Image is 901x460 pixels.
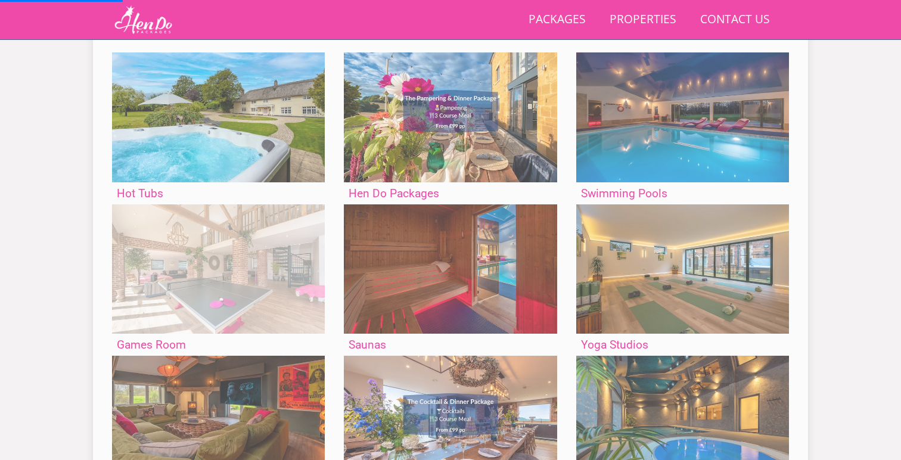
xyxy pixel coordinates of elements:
a: Contact Us [695,7,775,33]
h3: Games Room [117,338,320,351]
h3: Hen Do Packages [349,187,552,200]
img: 'Hen Do Packages' - Large Group Accommodation Holiday Ideas [344,52,557,182]
a: 'Hot Tubs' - Large Group Accommodation Holiday Ideas Hot Tubs [112,52,325,204]
img: Hen Do Packages [112,5,175,35]
a: 'Yoga Studios' - Large Group Accommodation Holiday Ideas Yoga Studios [576,204,789,356]
a: 'Saunas' - Large Group Accommodation Holiday Ideas Saunas [344,204,557,356]
img: 'Saunas' - Large Group Accommodation Holiday Ideas [344,204,557,334]
a: 'Swimming Pools' - Large Group Accommodation Holiday Ideas Swimming Pools [576,52,789,204]
img: 'Hot Tubs' - Large Group Accommodation Holiday Ideas [112,52,325,182]
a: Packages [524,7,591,33]
img: 'Yoga Studios' - Large Group Accommodation Holiday Ideas [576,204,789,334]
h3: Yoga Studios [581,338,784,351]
img: 'Games Room' - Large Group Accommodation Holiday Ideas [112,204,325,334]
a: 'Hen Do Packages' - Large Group Accommodation Holiday Ideas Hen Do Packages [344,52,557,204]
a: Properties [605,7,681,33]
h3: Swimming Pools [581,187,784,200]
h3: Hot Tubs [117,187,320,200]
img: 'Swimming Pools' - Large Group Accommodation Holiday Ideas [576,52,789,182]
a: 'Games Room' - Large Group Accommodation Holiday Ideas Games Room [112,204,325,356]
h3: Saunas [349,338,552,351]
